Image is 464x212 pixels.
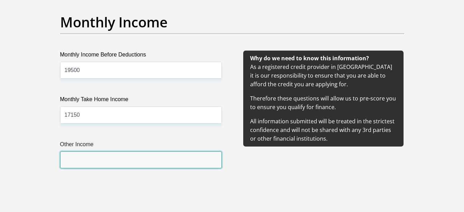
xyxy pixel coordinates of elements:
h2: Monthly Income [60,14,404,30]
input: Monthly Take Home Income [60,106,222,123]
label: Monthly Income Before Deductions [60,51,222,62]
span: As a registered credit provider in [GEOGRAPHIC_DATA] it is our responsibility to ensure that you ... [250,54,396,142]
input: Other Income [60,151,222,168]
b: Why do we need to know this information? [250,54,369,62]
label: Other Income [60,140,222,151]
input: Monthly Income Before Deductions [60,62,222,79]
label: Monthly Take Home Income [60,95,222,106]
